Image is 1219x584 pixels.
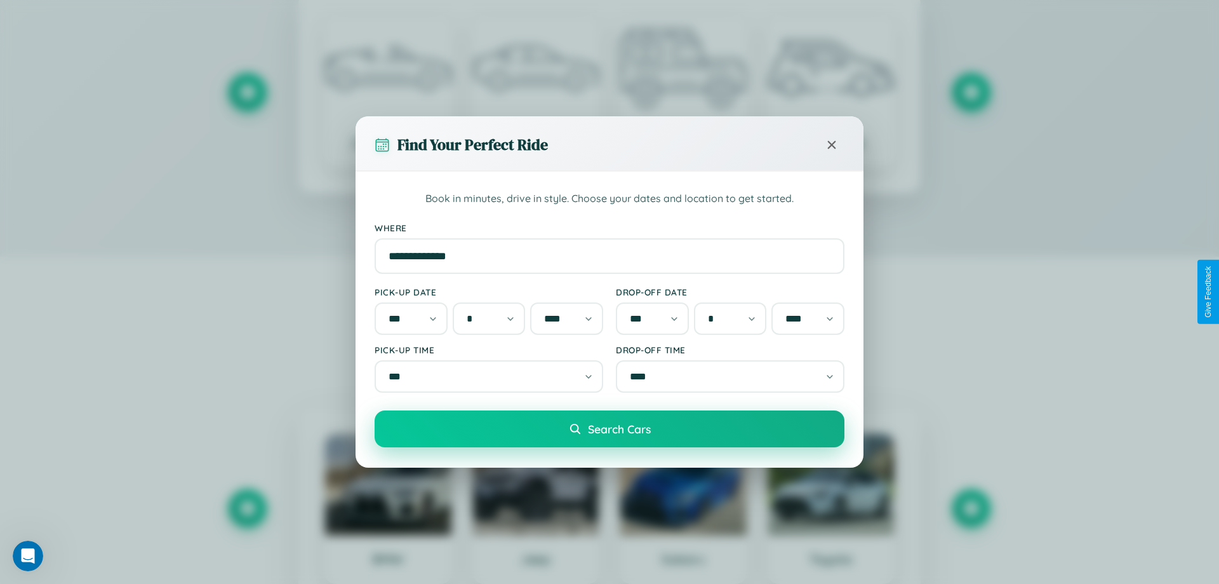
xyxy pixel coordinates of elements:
label: Where [375,222,844,233]
span: Search Cars [588,422,651,436]
label: Drop-off Time [616,344,844,355]
p: Book in minutes, drive in style. Choose your dates and location to get started. [375,191,844,207]
label: Pick-up Time [375,344,603,355]
label: Drop-off Date [616,287,844,297]
label: Pick-up Date [375,287,603,297]
button: Search Cars [375,411,844,447]
h3: Find Your Perfect Ride [397,134,548,155]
